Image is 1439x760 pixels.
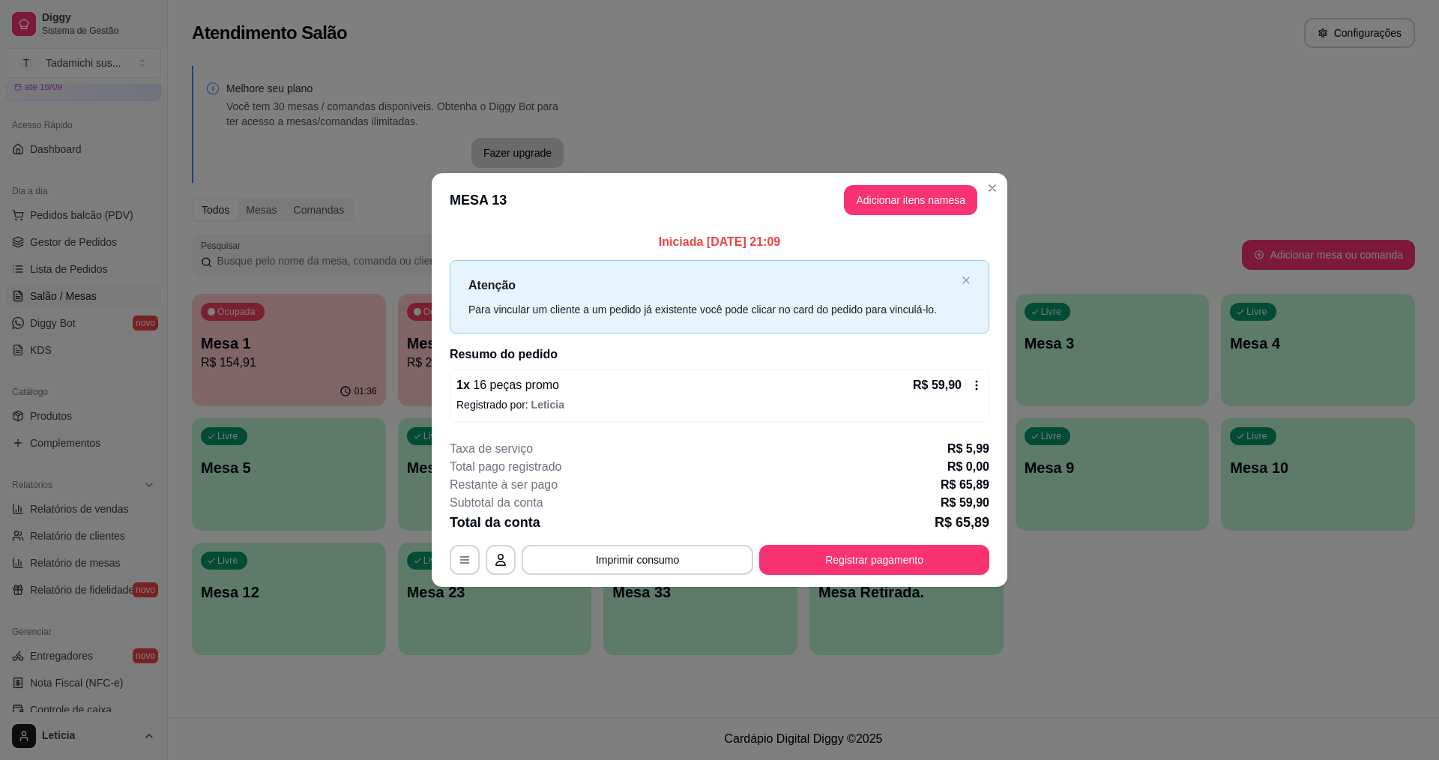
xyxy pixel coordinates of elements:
p: R$ 5,99 [947,440,989,458]
header: MESA 13 [432,173,1007,227]
p: R$ 65,89 [941,476,989,494]
button: Registrar pagamento [759,545,989,575]
p: Atenção [468,276,956,295]
span: 16 peças promo [470,379,559,391]
p: R$ 59,90 [941,494,989,512]
h2: Resumo do pedido [450,346,989,364]
span: Leticia [531,399,564,411]
p: Iniciada [DATE] 21:09 [450,233,989,251]
p: Taxa de serviço [450,440,533,458]
p: Restante à ser pago [450,476,558,494]
button: Close [980,176,1004,200]
p: R$ 0,00 [947,458,989,476]
button: close [962,276,971,286]
p: 1 x [456,376,559,394]
button: Imprimir consumo [522,545,753,575]
p: Subtotal da conta [450,494,543,512]
p: Total pago registrado [450,458,561,476]
p: Registrado por: [456,397,983,412]
span: close [962,276,971,285]
p: R$ 65,89 [935,512,989,533]
p: Total da conta [450,512,540,533]
button: Adicionar itens namesa [844,185,977,215]
p: R$ 59,90 [913,376,962,394]
div: Para vincular um cliente a um pedido já existente você pode clicar no card do pedido para vinculá... [468,301,956,318]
